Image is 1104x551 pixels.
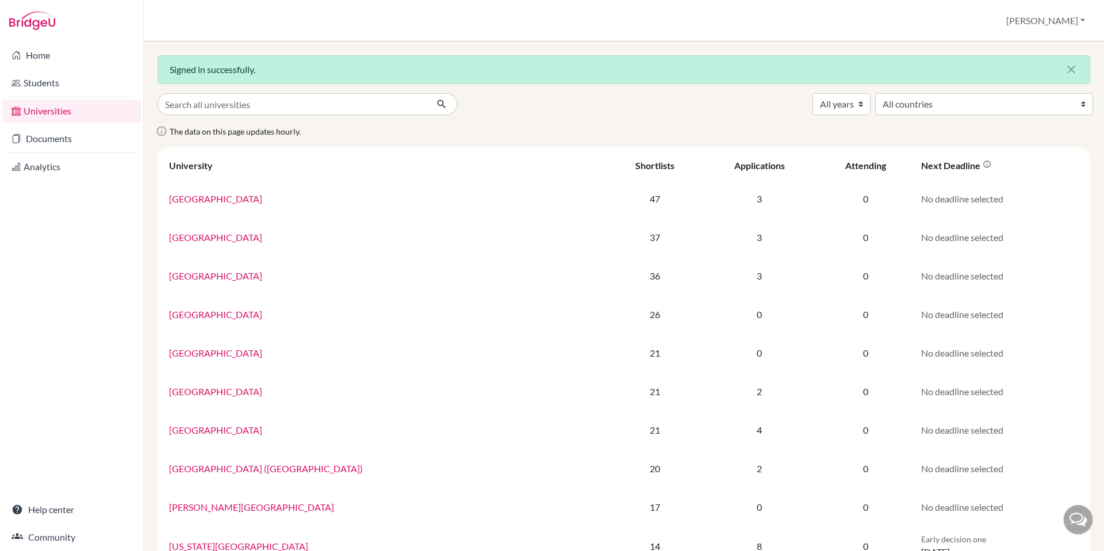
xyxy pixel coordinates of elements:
[921,502,1003,512] span: No deadline selected
[170,127,301,136] span: The data on this page updates hourly.
[845,160,886,171] div: Attending
[921,424,1003,435] span: No deadline selected
[162,152,607,179] th: University
[169,309,262,320] a: [GEOGRAPHIC_DATA]
[702,449,817,488] td: 2
[607,334,701,372] td: 21
[702,334,817,372] td: 0
[921,386,1003,397] span: No deadline selected
[921,347,1003,358] span: No deadline selected
[2,155,141,178] a: Analytics
[2,100,141,123] a: Universities
[702,257,817,295] td: 3
[607,257,701,295] td: 36
[921,309,1003,320] span: No deadline selected
[169,502,334,512] a: [PERSON_NAME][GEOGRAPHIC_DATA]
[702,218,817,257] td: 3
[816,449,914,488] td: 0
[816,372,914,411] td: 0
[702,295,817,334] td: 0
[2,526,141,549] a: Community
[2,44,141,67] a: Home
[702,488,817,526] td: 0
[169,424,262,435] a: [GEOGRAPHIC_DATA]
[169,193,262,204] a: [GEOGRAPHIC_DATA]
[921,270,1003,281] span: No deadline selected
[169,463,363,474] a: [GEOGRAPHIC_DATA] ([GEOGRAPHIC_DATA])
[816,179,914,218] td: 0
[607,372,701,411] td: 21
[607,449,701,488] td: 20
[816,334,914,372] td: 0
[921,160,991,171] div: Next deadline
[816,488,914,526] td: 0
[921,463,1003,474] span: No deadline selected
[607,411,701,449] td: 21
[169,232,262,243] a: [GEOGRAPHIC_DATA]
[816,218,914,257] td: 0
[2,498,141,521] a: Help center
[816,411,914,449] td: 0
[921,232,1003,243] span: No deadline selected
[607,488,701,526] td: 17
[607,179,701,218] td: 47
[1001,10,1090,32] button: [PERSON_NAME]
[734,160,785,171] div: Applications
[921,533,1079,545] p: Early decision one
[921,193,1003,204] span: No deadline selected
[9,12,55,30] img: Bridge-U
[607,295,701,334] td: 26
[702,179,817,218] td: 3
[169,347,262,358] a: [GEOGRAPHIC_DATA]
[169,386,262,397] a: [GEOGRAPHIC_DATA]
[607,218,701,257] td: 37
[816,295,914,334] td: 0
[702,411,817,449] td: 4
[158,93,427,115] input: Search all universities
[1053,56,1090,83] button: Close
[2,127,141,150] a: Documents
[158,55,1090,84] div: Signed in successfully.
[702,372,817,411] td: 2
[816,257,914,295] td: 0
[1064,63,1078,76] i: close
[169,270,262,281] a: [GEOGRAPHIC_DATA]
[635,160,674,171] div: Shortlists
[2,71,141,94] a: Students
